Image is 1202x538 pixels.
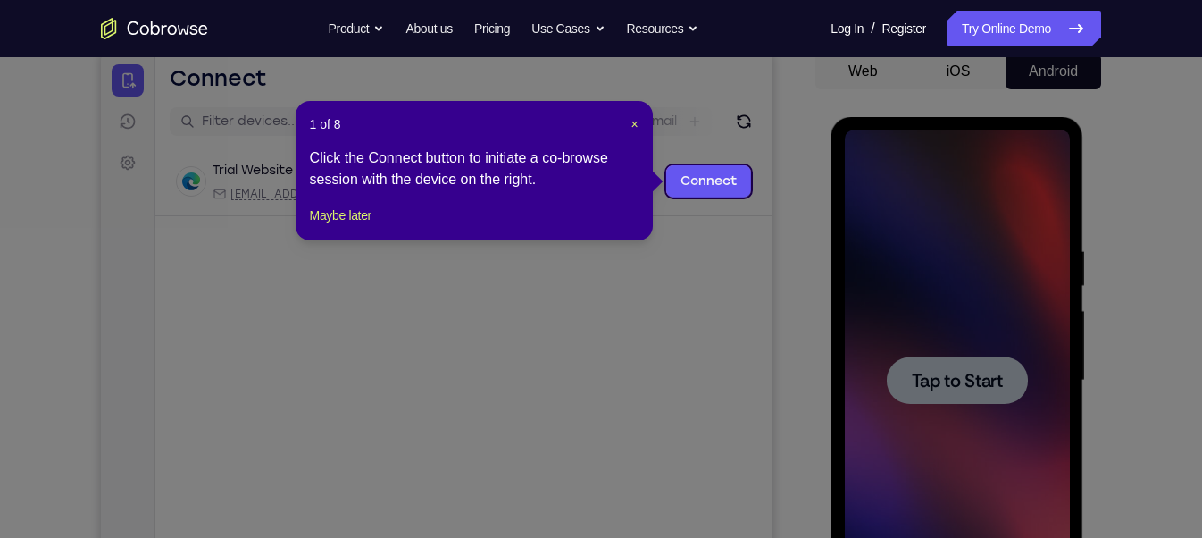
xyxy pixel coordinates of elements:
span: web@example.com [129,133,321,147]
span: Tap to Start [80,255,171,273]
span: / [871,18,874,39]
button: Tap to Start [55,240,196,287]
a: Sessions [11,52,43,84]
a: Settings [11,93,43,125]
span: × [630,117,638,131]
input: Filter devices... [101,59,326,77]
h1: Connect [69,11,166,39]
button: Close Tour [630,115,638,133]
button: Use Cases [531,11,605,46]
div: Open device details [54,94,672,163]
div: App [332,133,442,147]
label: demo_id [355,59,411,77]
div: Click the Connect button to initiate a co-browse session with the device on the right. [310,147,639,190]
a: Register [882,11,926,46]
button: Maybe later [310,205,371,226]
a: Connect [565,112,650,144]
div: Online [199,110,246,124]
span: 1 of 8 [310,115,341,133]
a: About us [405,11,452,46]
a: Go to the home page [101,18,208,39]
div: New devices found. [201,115,205,119]
label: Email [544,59,576,77]
span: +11 more [453,133,499,147]
button: Resources [627,11,699,46]
div: Trial Website [112,108,192,126]
a: Pricing [474,11,510,46]
button: Product [329,11,385,46]
button: Refresh [629,54,657,82]
div: Email [112,133,321,147]
a: Log In [831,11,864,46]
a: Try Online Demo [947,11,1101,46]
span: Cobrowse demo [350,133,442,147]
a: Connect [11,11,43,43]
